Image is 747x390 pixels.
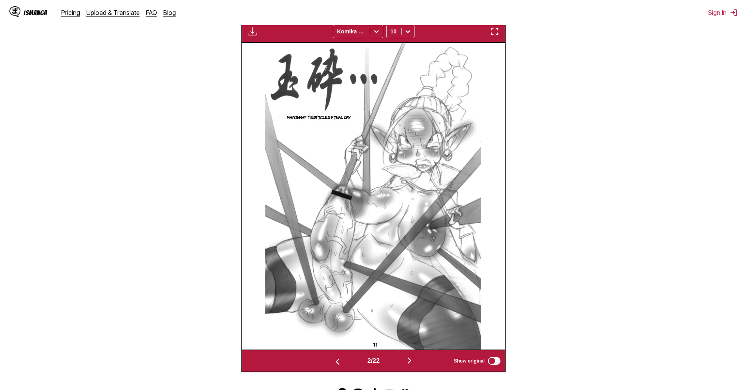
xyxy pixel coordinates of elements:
span: Show original [454,358,485,364]
a: FAQ [146,9,157,16]
img: Download translated images [248,27,257,36]
a: Pricing [61,9,80,16]
img: Enter fullscreen [490,27,499,36]
span: 2 / 22 [367,357,380,364]
a: Blog [163,9,176,16]
a: Upload & Translate [86,9,140,16]
a: IsManga LogoIsManga [9,6,61,19]
img: Sign out [730,9,738,16]
img: Next page [405,356,414,365]
p: Mayonnay Testicles Final Day [285,113,352,121]
button: Sign In [708,9,738,16]
div: IsManga [24,9,47,16]
img: Manga Panel [265,43,481,349]
input: Show original [488,357,500,365]
img: Previous page [333,357,342,366]
img: IsManga Logo [9,6,20,17]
